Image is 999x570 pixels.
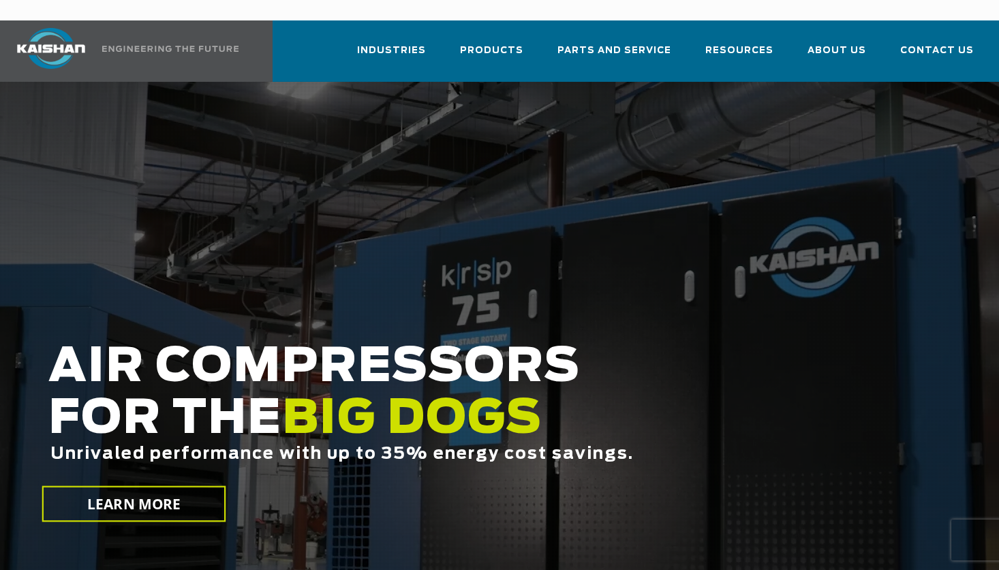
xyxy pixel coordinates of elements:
[87,494,181,514] span: LEARN MORE
[50,446,634,462] span: Unrivaled performance with up to 35% energy cost savings.
[357,43,426,59] span: Industries
[42,486,226,522] a: LEARN MORE
[48,342,798,506] h2: AIR COMPRESSORS FOR THE
[460,43,523,59] span: Products
[282,396,542,442] span: BIG DOGS
[705,33,773,79] a: Resources
[808,43,866,59] span: About Us
[557,43,671,59] span: Parts and Service
[557,33,671,79] a: Parts and Service
[900,43,974,59] span: Contact Us
[357,33,426,79] a: Industries
[705,43,773,59] span: Resources
[900,33,974,79] a: Contact Us
[460,33,523,79] a: Products
[808,33,866,79] a: About Us
[102,46,239,52] img: Engineering the future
